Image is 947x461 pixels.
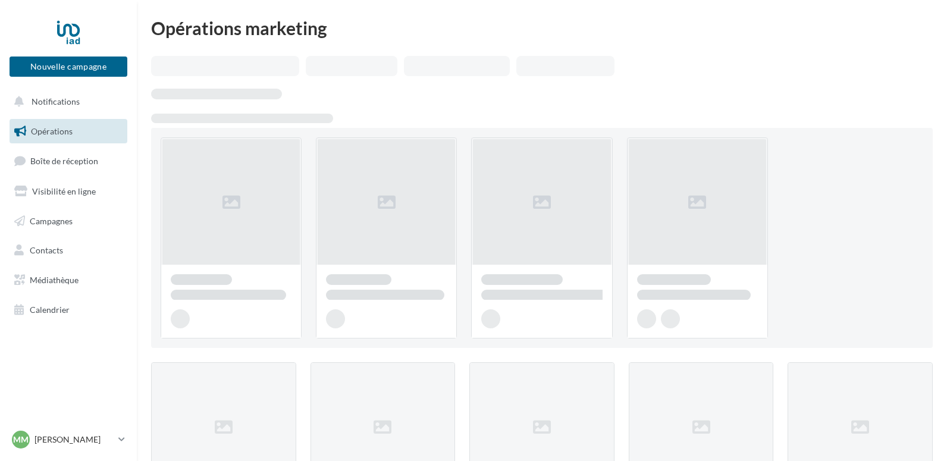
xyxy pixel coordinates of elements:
a: Calendrier [7,297,130,322]
a: Médiathèque [7,268,130,293]
span: Visibilité en ligne [32,186,96,196]
span: Calendrier [30,305,70,315]
span: Campagnes [30,215,73,225]
a: Visibilité en ligne [7,179,130,204]
a: Boîte de réception [7,148,130,174]
div: Opérations marketing [151,19,933,37]
span: Médiathèque [30,275,79,285]
button: Notifications [7,89,125,114]
span: MM [13,434,29,446]
span: Notifications [32,96,80,106]
p: [PERSON_NAME] [35,434,114,446]
a: Opérations [7,119,130,144]
button: Nouvelle campagne [10,57,127,77]
span: Opérations [31,126,73,136]
a: MM [PERSON_NAME] [10,428,127,451]
span: Contacts [30,245,63,255]
a: Campagnes [7,209,130,234]
a: Contacts [7,238,130,263]
span: Boîte de réception [30,156,98,166]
